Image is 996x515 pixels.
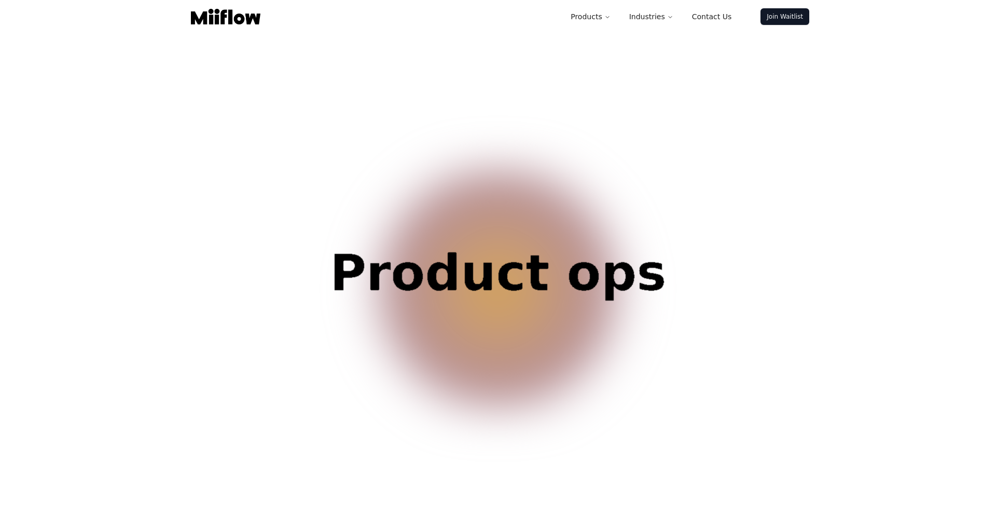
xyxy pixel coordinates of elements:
[562,6,618,27] button: Products
[562,6,740,27] nav: Main
[191,9,260,24] img: Logo
[760,8,809,25] a: Join Waitlist
[187,9,265,24] a: Logo
[621,6,682,27] button: Industries
[265,248,731,348] span: Customer service
[684,6,740,27] a: Contact Us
